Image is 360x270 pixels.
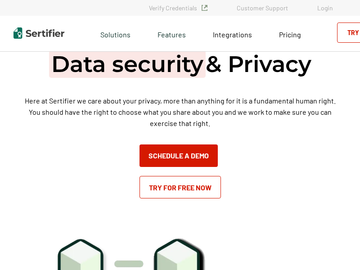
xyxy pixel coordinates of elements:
[13,27,64,39] img: Sertifier | Digital Credentialing Platform
[202,5,207,11] img: Verified
[149,4,207,12] a: Verify Credentials
[157,28,186,39] span: Features
[100,28,130,39] span: Solutions
[317,4,333,12] a: Login
[237,4,288,12] a: Customer Support
[279,30,301,39] span: Pricing
[24,95,335,129] p: Here at Sertifier we care about your privacy, more than anything for it is a fundamental human ri...
[49,50,206,78] span: Data security
[139,176,221,198] a: Try for Free Now
[279,28,301,39] a: Pricing
[213,28,252,39] a: Integrations
[213,30,252,39] span: Integrations
[49,49,311,79] h1: & Privacy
